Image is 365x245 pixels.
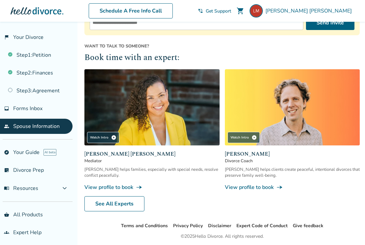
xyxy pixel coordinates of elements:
div: © 2025 Hello Divorce. All rights reserved. [181,232,264,240]
span: Forms Inbox [13,105,43,112]
h2: Book time with an expert: [84,52,360,64]
span: menu_book [4,186,9,191]
span: Get Support [206,8,231,14]
a: View profile to bookline_end_arrow_notch [84,184,220,191]
span: Mediator [84,158,220,164]
span: groups [4,230,9,235]
a: Expert Code of Conduct [236,223,288,229]
div: Watch Intro [87,132,119,143]
span: play_circle [111,135,116,140]
div: [PERSON_NAME] helps clients create peaceful, intentional divorces that preserve family well-being. [225,167,360,178]
span: play_circle [252,135,257,140]
span: list_alt_check [4,168,9,173]
a: View profile to bookline_end_arrow_notch [225,184,360,191]
iframe: Chat Widget [332,213,365,245]
span: Divorce Coach [225,158,360,164]
li: Disclaimer [208,222,231,230]
li: Give feedback [293,222,323,230]
span: line_end_arrow_notch [136,184,142,191]
span: phone_in_talk [198,8,203,14]
span: [PERSON_NAME] [PERSON_NAME] [84,150,220,158]
div: [PERSON_NAME] helps families, especially with special needs, resolve conflict peacefully. [84,167,220,178]
span: explore [4,150,9,155]
span: line_end_arrow_notch [276,184,283,191]
a: phone_in_talkGet Support [198,8,231,14]
span: Want to talk to someone? [84,43,360,49]
span: [PERSON_NAME] [PERSON_NAME] [265,7,354,15]
span: AI beta [44,149,56,156]
img: lisamozden@gmail.com [250,4,263,17]
a: Terms and Conditions [121,223,168,229]
span: shopping_basket [4,212,9,217]
span: flag_2 [4,35,9,40]
div: Watch Intro [228,132,260,143]
span: [PERSON_NAME] [225,150,360,158]
span: people [4,124,9,129]
span: inbox [4,106,9,111]
span: Resources [4,185,38,192]
a: Privacy Policy [173,223,203,229]
a: Schedule A Free Info Call [89,3,173,18]
img: Claudia Brown Coulter [84,69,220,145]
span: expand_more [61,184,69,192]
img: James Traub [225,69,360,145]
a: See All Experts [84,196,144,211]
span: shopping_cart [236,7,244,15]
